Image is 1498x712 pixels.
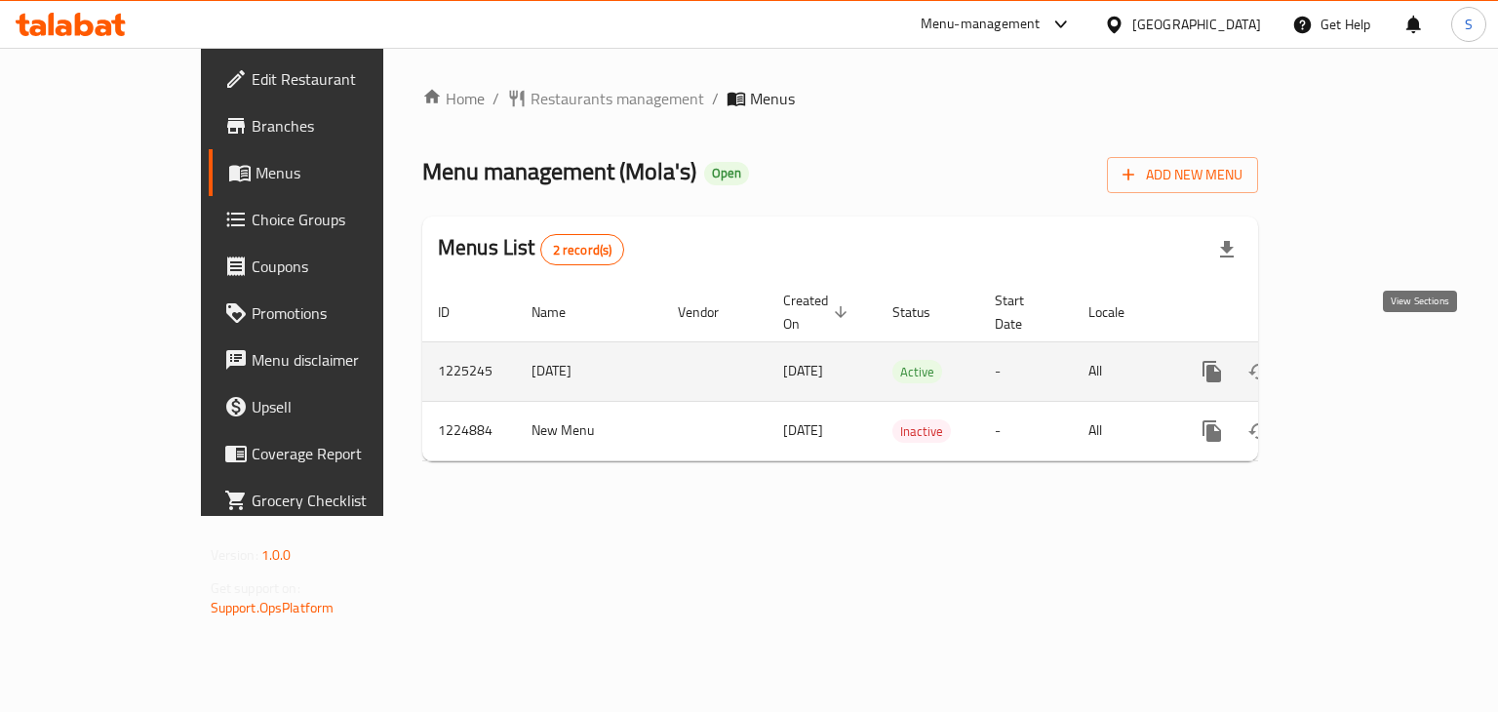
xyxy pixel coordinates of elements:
div: Total records count [540,234,625,265]
a: Choice Groups [209,196,452,243]
span: Inactive [892,420,951,443]
div: Export file [1203,226,1250,273]
span: Menus [750,87,795,110]
span: Menu management ( Mola's ) [422,149,696,193]
span: Menus [256,161,436,184]
td: [DATE] [516,341,662,401]
div: Menu-management [921,13,1041,36]
a: Edit Restaurant [209,56,452,102]
h2: Menus List [438,233,624,265]
span: Get support on: [211,575,300,601]
th: Actions [1173,283,1392,342]
span: Promotions [252,301,436,325]
button: Change Status [1236,408,1282,455]
a: Home [422,87,485,110]
a: Grocery Checklist [209,477,452,524]
span: Coverage Report [252,442,436,465]
a: Coupons [209,243,452,290]
td: New Menu [516,401,662,460]
span: [DATE] [783,417,823,443]
span: Status [892,300,956,324]
span: Coupons [252,255,436,278]
td: 1224884 [422,401,516,460]
button: more [1189,408,1236,455]
span: Upsell [252,395,436,418]
nav: breadcrumb [422,87,1258,110]
a: Menu disclaimer [209,336,452,383]
span: Edit Restaurant [252,67,436,91]
span: Grocery Checklist [252,489,436,512]
a: Support.OpsPlatform [211,595,335,620]
div: Inactive [892,419,951,443]
span: Locale [1088,300,1150,324]
a: Menus [209,149,452,196]
span: Open [704,165,749,181]
button: Change Status [1236,348,1282,395]
a: Promotions [209,290,452,336]
td: 1225245 [422,341,516,401]
button: Add New Menu [1107,157,1258,193]
td: - [979,341,1073,401]
span: ID [438,300,475,324]
span: Active [892,361,942,383]
span: Branches [252,114,436,138]
div: Active [892,360,942,383]
span: [DATE] [783,358,823,383]
span: Name [532,300,591,324]
li: / [493,87,499,110]
span: Menu disclaimer [252,348,436,372]
span: Version: [211,542,258,568]
span: Vendor [678,300,744,324]
div: [GEOGRAPHIC_DATA] [1132,14,1261,35]
a: Coverage Report [209,430,452,477]
span: Choice Groups [252,208,436,231]
td: All [1073,341,1173,401]
span: Created On [783,289,853,336]
td: All [1073,401,1173,460]
span: 1.0.0 [261,542,292,568]
button: more [1189,348,1236,395]
a: Branches [209,102,452,149]
table: enhanced table [422,283,1392,461]
span: 2 record(s) [541,241,624,259]
a: Restaurants management [507,87,704,110]
span: S [1465,14,1473,35]
div: Open [704,162,749,185]
li: / [712,87,719,110]
a: Upsell [209,383,452,430]
td: - [979,401,1073,460]
span: Restaurants management [531,87,704,110]
span: Start Date [995,289,1049,336]
span: Add New Menu [1123,163,1242,187]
